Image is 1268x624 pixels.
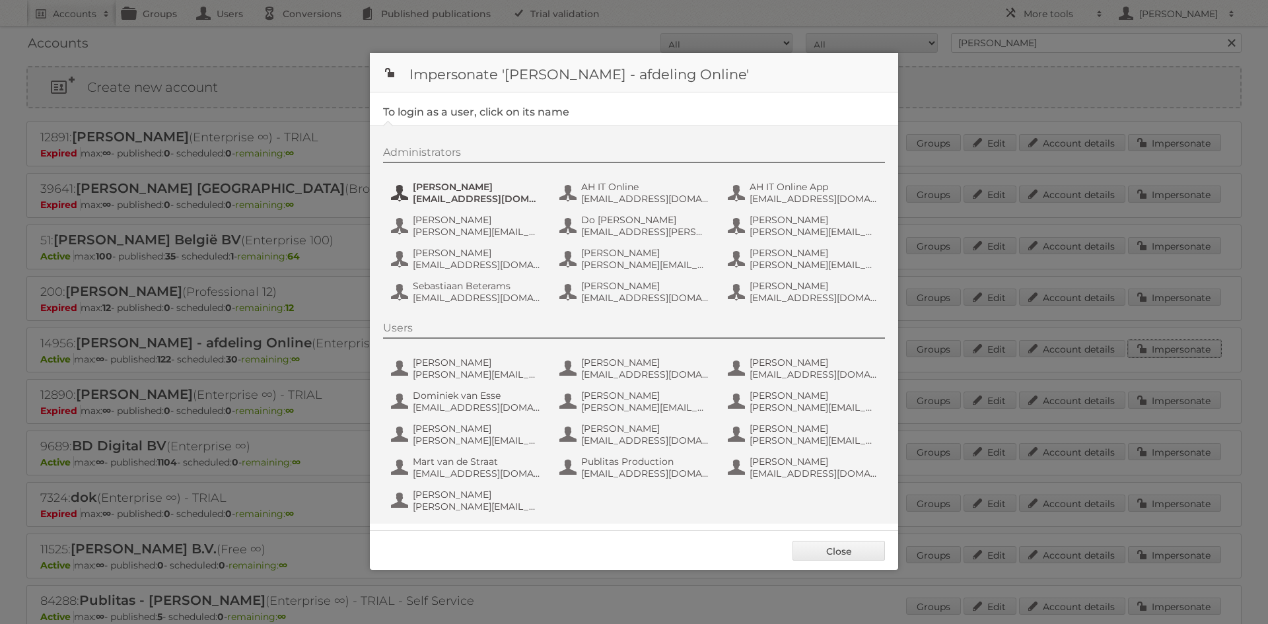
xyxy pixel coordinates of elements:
span: [PERSON_NAME][EMAIL_ADDRESS][DOMAIN_NAME] [750,434,878,446]
button: [PERSON_NAME] [PERSON_NAME][EMAIL_ADDRESS][DOMAIN_NAME] [390,355,545,382]
button: [PERSON_NAME] [PERSON_NAME][EMAIL_ADDRESS][DOMAIN_NAME] [726,246,882,272]
span: AH IT Online App [750,181,878,193]
button: [PERSON_NAME] [PERSON_NAME][EMAIL_ADDRESS][DOMAIN_NAME] [390,213,545,239]
button: [PERSON_NAME] [PERSON_NAME][EMAIL_ADDRESS][DOMAIN_NAME] [726,388,882,415]
span: [PERSON_NAME] [581,390,709,401]
span: [EMAIL_ADDRESS][DOMAIN_NAME] [413,292,541,304]
span: [PERSON_NAME][EMAIL_ADDRESS][DOMAIN_NAME] [750,226,878,238]
button: [PERSON_NAME] [PERSON_NAME][EMAIL_ADDRESS][DOMAIN_NAME] [726,213,882,239]
h1: Impersonate '[PERSON_NAME] - afdeling Online' [370,53,898,92]
button: AH IT Online App [EMAIL_ADDRESS][DOMAIN_NAME] [726,180,882,206]
span: [PERSON_NAME] [750,423,878,434]
button: Publitas Production [EMAIL_ADDRESS][DOMAIN_NAME] [558,454,713,481]
button: Sebastiaan Beterams [EMAIL_ADDRESS][DOMAIN_NAME] [390,279,545,305]
button: [PERSON_NAME] [PERSON_NAME][EMAIL_ADDRESS][DOMAIN_NAME] [390,421,545,448]
span: [PERSON_NAME] [413,357,541,368]
span: [PERSON_NAME][EMAIL_ADDRESS][DOMAIN_NAME] [750,401,878,413]
button: [PERSON_NAME] [EMAIL_ADDRESS][DOMAIN_NAME] [726,355,882,382]
span: AH IT Online [581,181,709,193]
span: [PERSON_NAME] [413,489,541,501]
span: [EMAIL_ADDRESS][DOMAIN_NAME] [413,468,541,479]
button: AH IT Online [EMAIL_ADDRESS][DOMAIN_NAME] [558,180,713,206]
span: [PERSON_NAME] [750,280,878,292]
button: Dominiek van Esse [EMAIL_ADDRESS][DOMAIN_NAME] [390,388,545,415]
span: [EMAIL_ADDRESS][DOMAIN_NAME] [750,468,878,479]
button: [PERSON_NAME] [PERSON_NAME][EMAIL_ADDRESS][DOMAIN_NAME] [558,388,713,415]
span: [EMAIL_ADDRESS][DOMAIN_NAME] [750,292,878,304]
span: [PERSON_NAME] [413,247,541,259]
span: [PERSON_NAME][EMAIL_ADDRESS][DOMAIN_NAME] [413,501,541,512]
button: [PERSON_NAME] [PERSON_NAME][EMAIL_ADDRESS][DOMAIN_NAME] [558,246,713,272]
span: [PERSON_NAME] [750,390,878,401]
button: [PERSON_NAME] [EMAIL_ADDRESS][DOMAIN_NAME] [558,355,713,382]
span: [PERSON_NAME][EMAIL_ADDRESS][DOMAIN_NAME] [581,259,709,271]
span: [PERSON_NAME] [413,423,541,434]
span: [PERSON_NAME] [750,247,878,259]
span: [PERSON_NAME] [413,181,541,193]
span: Sebastiaan Beterams [413,280,541,292]
span: [PERSON_NAME][EMAIL_ADDRESS][DOMAIN_NAME] [581,401,709,413]
span: [EMAIL_ADDRESS][DOMAIN_NAME] [750,193,878,205]
span: [EMAIL_ADDRESS][DOMAIN_NAME] [581,468,709,479]
button: Mart van de Straat [EMAIL_ADDRESS][DOMAIN_NAME] [390,454,545,481]
span: [PERSON_NAME] [581,280,709,292]
span: [PERSON_NAME] [413,214,541,226]
button: Do [PERSON_NAME] [EMAIL_ADDRESS][PERSON_NAME][DOMAIN_NAME] [558,213,713,239]
span: [EMAIL_ADDRESS][DOMAIN_NAME] [413,193,541,205]
span: [PERSON_NAME] [581,423,709,434]
span: [PERSON_NAME][EMAIL_ADDRESS][DOMAIN_NAME] [413,226,541,238]
span: [PERSON_NAME][EMAIL_ADDRESS][DOMAIN_NAME] [750,259,878,271]
button: [PERSON_NAME] [EMAIL_ADDRESS][DOMAIN_NAME] [390,180,545,206]
div: Administrators [383,146,885,163]
span: Dominiek van Esse [413,390,541,401]
button: [PERSON_NAME] [EMAIL_ADDRESS][DOMAIN_NAME] [558,279,713,305]
span: [EMAIL_ADDRESS][DOMAIN_NAME] [413,259,541,271]
span: [PERSON_NAME][EMAIL_ADDRESS][DOMAIN_NAME] [413,434,541,446]
button: [PERSON_NAME] [EMAIL_ADDRESS][DOMAIN_NAME] [726,454,882,481]
span: Publitas Production [581,456,709,468]
button: [PERSON_NAME] [PERSON_NAME][EMAIL_ADDRESS][DOMAIN_NAME] [390,487,545,514]
span: [PERSON_NAME][EMAIL_ADDRESS][DOMAIN_NAME] [413,368,541,380]
span: [PERSON_NAME] [750,214,878,226]
button: [PERSON_NAME] [EMAIL_ADDRESS][DOMAIN_NAME] [390,246,545,272]
span: [PERSON_NAME] [581,357,709,368]
button: [PERSON_NAME] [EMAIL_ADDRESS][DOMAIN_NAME] [726,279,882,305]
span: [EMAIL_ADDRESS][DOMAIN_NAME] [413,401,541,413]
span: [PERSON_NAME] [750,357,878,368]
button: [PERSON_NAME] [EMAIL_ADDRESS][DOMAIN_NAME] [558,421,713,448]
span: [EMAIL_ADDRESS][DOMAIN_NAME] [581,434,709,446]
span: Mart van de Straat [413,456,541,468]
span: [PERSON_NAME] [581,247,709,259]
div: Users [383,322,885,339]
span: Do [PERSON_NAME] [581,214,709,226]
span: [EMAIL_ADDRESS][PERSON_NAME][DOMAIN_NAME] [581,226,709,238]
span: [PERSON_NAME] [750,456,878,468]
button: [PERSON_NAME] [PERSON_NAME][EMAIL_ADDRESS][DOMAIN_NAME] [726,421,882,448]
span: [EMAIL_ADDRESS][DOMAIN_NAME] [581,368,709,380]
span: [EMAIL_ADDRESS][DOMAIN_NAME] [581,193,709,205]
span: [EMAIL_ADDRESS][DOMAIN_NAME] [750,368,878,380]
span: [EMAIL_ADDRESS][DOMAIN_NAME] [581,292,709,304]
a: Close [792,541,885,561]
legend: To login as a user, click on its name [383,106,569,118]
